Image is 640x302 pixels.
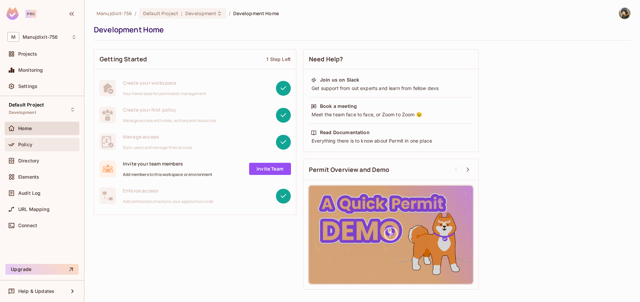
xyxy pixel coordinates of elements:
span: Settings [18,84,37,89]
span: Manage access with roles, actions and resources [123,118,216,123]
span: Create your first policy [123,107,216,113]
span: Create your workspace [123,80,206,86]
span: the active workspace [97,10,132,17]
div: Pro [25,10,36,18]
div: Join us on Slack [320,77,359,83]
span: Audit Log [18,190,41,196]
div: Development Home [94,25,627,35]
span: Projects [18,51,37,57]
span: Help & Updates [18,289,54,294]
span: Need Help? [309,55,343,63]
span: Default Project [143,10,178,17]
span: Default Project [9,102,44,108]
button: Upgrade [5,264,79,275]
span: Manage access [123,133,192,140]
span: : [181,11,183,16]
img: Manujdixit [619,8,630,19]
span: Add members to this workspace or environment [123,172,213,177]
span: Development [9,110,36,115]
li: / [229,10,231,17]
span: Development Home [233,10,279,17]
li: / [135,10,136,17]
span: Your home base for permission management [123,91,206,96]
div: Get support from out experts and learn from fellow devs [311,85,471,92]
a: Invite Team [249,163,291,175]
span: Policy [18,142,32,147]
span: Enforce access [123,187,213,194]
span: Home [18,126,32,131]
div: Read Documentation [320,129,370,136]
span: Invite your team members [123,160,213,167]
span: Development [185,10,216,17]
span: M [7,32,19,42]
span: Connect [18,223,37,228]
span: Sync users and manage their access [123,145,192,150]
span: Add permission checks to your application code [123,199,213,204]
span: URL Mapping [18,207,50,212]
div: Everything there is to know about Permit in one place [311,138,471,144]
span: Getting Started [100,55,147,63]
span: Permit Overview and Demo [309,165,390,174]
div: 1 Step Left [266,56,291,62]
div: Book a meeting [320,103,357,110]
span: Elements [18,174,39,180]
div: Meet the team face to face, or Zoom to Zoom 😉 [311,111,471,118]
span: Directory [18,158,39,163]
span: Workspace: Manujdixit-756 [23,34,58,40]
span: Monitoring [18,67,43,73]
img: SReyMgAAAABJRU5ErkJggg== [6,7,19,20]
